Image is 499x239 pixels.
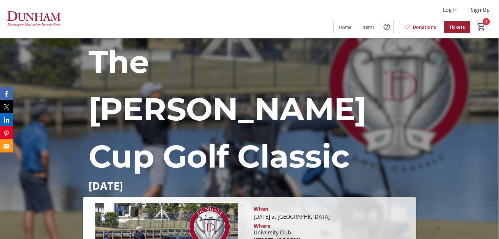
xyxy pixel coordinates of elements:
img: The Dunham School's Logo [4,3,62,35]
div: Where [253,223,270,229]
a: Donations [399,21,441,33]
div: University Club [253,229,300,236]
span: Sign Up [471,6,490,14]
a: Home [334,21,357,33]
span: Home [339,24,352,30]
a: Tickets [444,21,470,33]
button: Log In [438,5,463,15]
p: [DATE] [88,180,410,191]
span: Items [363,24,375,30]
span: Tickets [449,24,465,30]
button: Help [380,20,393,33]
a: Items [357,21,380,33]
div: [DATE] at [GEOGRAPHIC_DATA] [253,213,410,221]
button: Cart [475,21,487,32]
span: Donations [413,24,436,30]
span: Log In [443,6,458,14]
div: When [253,205,268,213]
span: The [PERSON_NAME] Cup Golf Classic [88,43,366,175]
button: Sign Up [466,5,495,15]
